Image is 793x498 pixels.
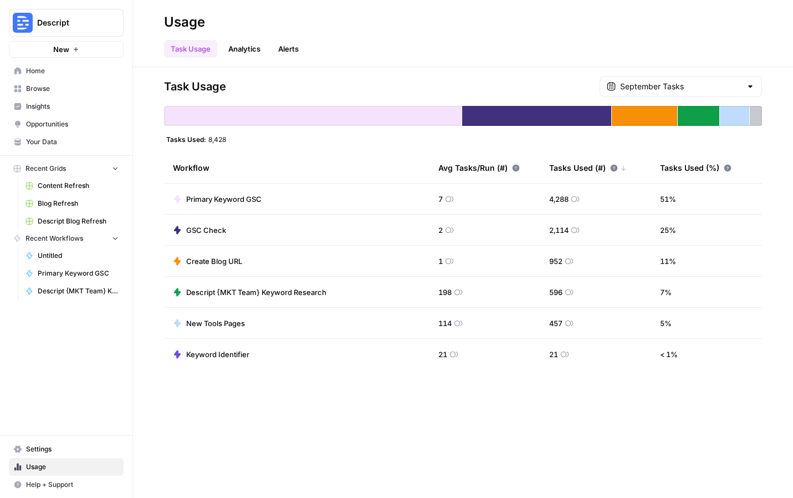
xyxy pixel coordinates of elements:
span: Insights [26,101,119,111]
div: Usage [164,13,205,31]
button: Workspace: Descript [9,9,124,37]
span: Keyword Identifier [186,349,249,360]
span: 114 [438,318,452,329]
span: Blog Refresh [38,199,119,209]
span: 2 [438,225,443,236]
button: New [9,41,124,58]
a: Blog Refresh [21,195,124,212]
span: Descript [37,17,104,28]
span: 11 % [660,256,676,267]
span: 21 [438,349,447,360]
span: Untitled [38,251,119,261]
span: Opportunities [26,119,119,129]
span: Content Refresh [38,181,119,191]
div: Workflow [173,153,421,183]
a: Descript {MKT Team} Keyword Research [173,287,326,298]
span: GSC Check [186,225,226,236]
a: New Tools Pages [173,318,245,329]
span: Tasks Used: [166,135,206,144]
span: Recent Workflows [25,233,83,243]
span: 7 % [660,287,672,298]
img: Descript Logo [13,13,33,33]
button: Help + Support [9,476,124,494]
span: Create Blog URL [186,256,242,267]
span: < 1 % [660,349,678,360]
span: Settings [26,444,119,454]
span: 198 [438,287,452,298]
span: Browse [26,84,119,94]
span: 952 [549,256,562,267]
a: GSC Check [173,225,226,236]
span: New Tools Pages [186,318,245,329]
span: Usage [26,462,119,472]
a: Settings [9,440,124,458]
a: Descript {MKT Team} Keyword Research [21,282,124,300]
a: Keyword Identifier [173,349,249,360]
span: Descript Blog Refresh [38,216,119,226]
a: Primary Keyword GSC [21,265,124,282]
span: 8,428 [208,135,226,144]
div: Tasks Used (#) [549,153,627,183]
div: Tasks Used (%) [660,153,731,183]
span: 25 % [660,225,676,236]
span: Descript {MKT Team} Keyword Research [38,286,119,296]
a: Opportunities [9,115,124,133]
span: Recent Grids [25,164,66,174]
a: Home [9,62,124,80]
a: Content Refresh [21,177,124,195]
span: 457 [549,318,562,329]
span: Primary Keyword GSC [38,268,119,278]
span: 7 [438,194,443,205]
input: September Tasks [620,81,741,92]
span: Help + Support [26,480,119,490]
a: Browse [9,80,124,98]
div: Avg Tasks/Run (#) [438,153,520,183]
span: 51 % [660,194,676,205]
button: Recent Grids [9,160,124,177]
span: Descript {MKT Team} Keyword Research [186,287,326,298]
a: Your Data [9,133,124,151]
a: Untitled [21,247,124,265]
span: 4,288 [549,194,569,205]
span: 21 [549,349,558,360]
span: 5 % [660,318,672,329]
a: Insights [9,98,124,115]
span: Home [26,66,119,76]
a: Create Blog URL [173,256,242,267]
a: Task Usage [164,40,217,58]
a: Usage [9,458,124,476]
span: 1 [438,256,443,267]
span: 2,114 [549,225,569,236]
a: Descript Blog Refresh [21,212,124,230]
span: New [53,44,69,55]
span: Primary Keyword GSC [186,194,262,205]
span: Your Data [26,137,119,147]
a: Primary Keyword GSC [173,194,262,205]
span: Task Usage [164,79,226,94]
button: Recent Workflows [9,230,124,247]
a: Alerts [272,40,305,58]
a: Analytics [222,40,267,58]
span: 596 [549,287,562,298]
